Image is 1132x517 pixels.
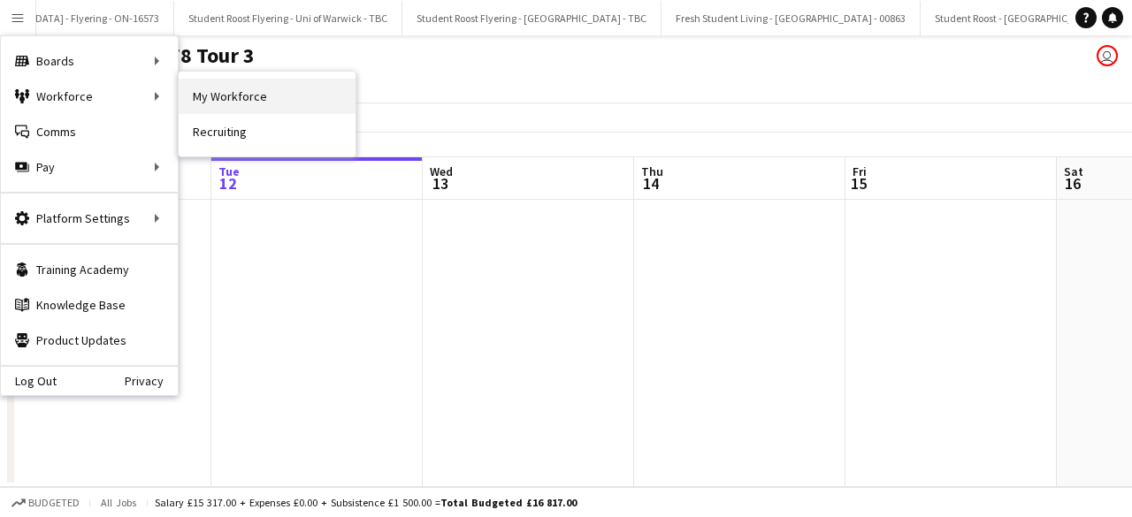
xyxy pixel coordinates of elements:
div: Salary £15 317.00 + Expenses £0.00 + Subsistence £1 500.00 = [155,496,577,509]
span: Budgeted [28,497,80,509]
a: Comms [1,114,178,149]
span: Tue [218,163,240,179]
button: Student Roost Flyering - [GEOGRAPHIC_DATA] - TBC [402,1,662,35]
span: 15 [850,173,867,194]
button: Fresh Student Living - [GEOGRAPHIC_DATA] - 00863 [662,1,921,35]
span: All jobs [97,496,140,509]
span: 16 [1061,173,1083,194]
div: Boards [1,43,178,79]
span: 13 [427,173,453,194]
a: My Workforce [179,79,356,114]
a: Knowledge Base [1,287,178,323]
span: 12 [216,173,240,194]
a: Privacy [125,374,178,388]
app-user-avatar: Crowd Crew [1097,45,1118,66]
div: Pay [1,149,178,185]
a: Recruiting [179,114,356,149]
a: Product Updates [1,323,178,358]
span: Sat [1064,163,1083,179]
span: Thu [641,163,663,179]
a: Training Academy [1,252,178,287]
button: Budgeted [9,493,82,513]
span: Total Budgeted £16 817.00 [440,496,577,509]
span: Fri [853,163,867,179]
a: Log Out [1,374,57,388]
div: Platform Settings [1,201,178,236]
span: 14 [639,173,663,194]
button: Student Roost Flyering - Uni of Warwick - TBC [174,1,402,35]
span: Wed [430,163,453,179]
div: Workforce [1,79,178,114]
